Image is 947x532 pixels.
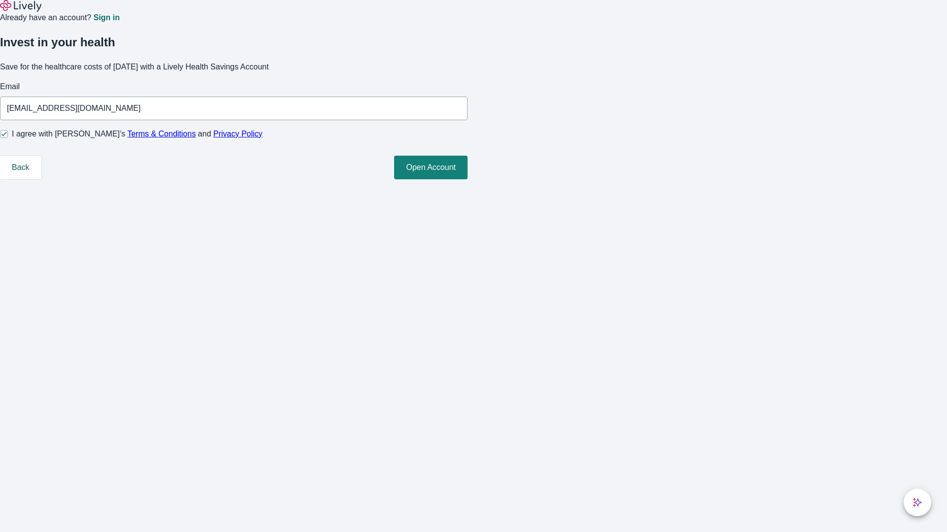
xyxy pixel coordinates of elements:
a: Sign in [93,14,119,22]
a: Privacy Policy [214,130,263,138]
svg: Lively AI Assistant [912,498,922,507]
button: Open Account [394,156,468,179]
a: Terms & Conditions [127,130,196,138]
span: I agree with [PERSON_NAME]’s and [12,128,262,140]
button: chat [904,489,931,516]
